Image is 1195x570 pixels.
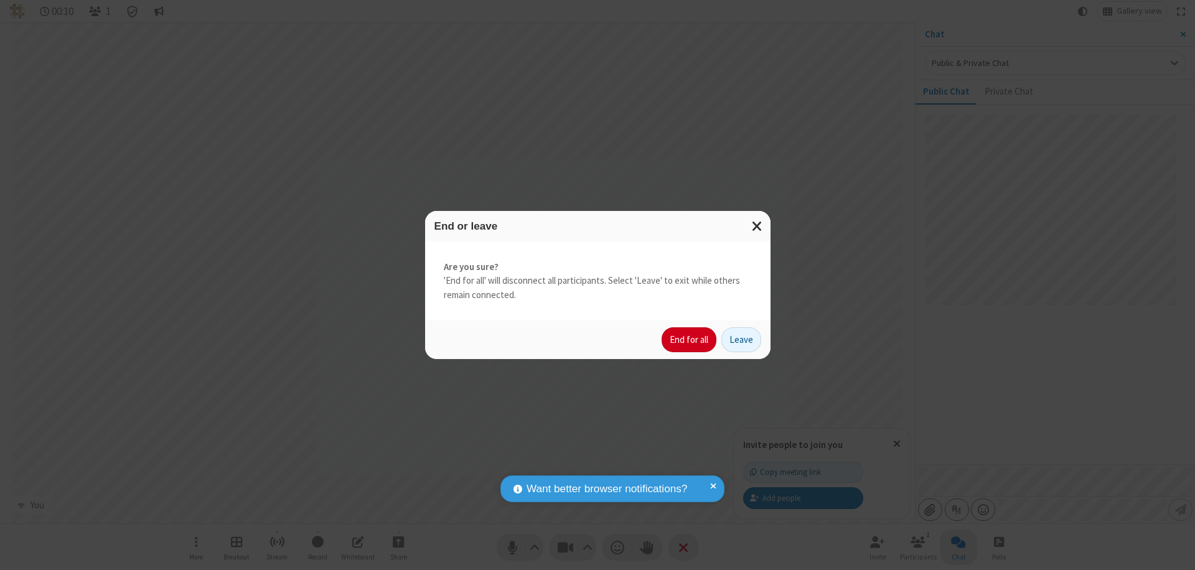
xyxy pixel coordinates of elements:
button: Leave [721,327,761,352]
button: End for all [662,327,716,352]
strong: Are you sure? [444,260,752,274]
span: Want better browser notifications? [527,481,687,497]
button: Close modal [744,211,771,241]
h3: End or leave [434,220,761,232]
div: 'End for all' will disconnect all participants. Select 'Leave' to exit while others remain connec... [425,241,771,321]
